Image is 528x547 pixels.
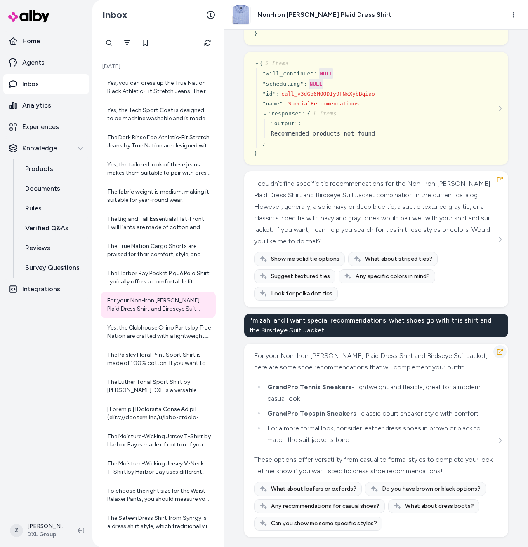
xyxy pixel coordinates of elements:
div: Yes, the Tech Sport Coat is designed to be machine washable and is made with a fabric blend of su... [107,106,211,123]
span: 5 Items [263,60,288,66]
a: The Big and Tall Essentials Flat-Front Twill Pants are made of cotton and have a relaxed fit, but... [101,210,216,236]
p: Verified Q&As [25,223,68,233]
a: Rules [17,199,89,218]
div: These options offer versatility from casual to formal styles to complete your look. Let me know i... [254,454,498,477]
div: : [276,90,280,98]
a: Inbox [3,74,89,94]
p: Inbox [22,79,39,89]
span: " output " [271,120,298,126]
div: I couldn't find specific tie recommendations for the Non-Iron [PERSON_NAME] Plaid Dress Shirt and... [254,178,498,247]
span: } [262,140,266,146]
div: The True Nation Cargo Shorts are praised for their comfort, style, and spacious pockets. Many use... [107,242,211,259]
div: The Moisture-Wicking Jersey V-Neck T-Shirt by Harbor Bay uses different fabric compositions depen... [107,460,211,476]
div: The Moisture-Wicking Jersey T-Shirt by Harbor Bay is made of cotton. If you need more details or ... [107,432,211,449]
p: Integrations [22,284,60,294]
div: Yes, the Clubhouse Chino Pants by True Nation are crafted with a lightweight, sustainable fabric ... [107,324,211,340]
span: GrandPro Tennis Sneakers [267,383,352,391]
a: The Harbor Bay Pocket Piqué Polo Shirt typically offers a comfortable fit suitable for big and ta... [101,264,216,291]
span: } [254,30,257,37]
div: : [298,119,302,128]
img: alby Logo [8,10,49,22]
div: I'm zahi and I want special recommendations. what shoes go with this shirt and the Birsdeye Suit ... [244,314,508,337]
img: pN2877blue [231,5,250,24]
a: Home [3,31,89,51]
button: Filter [119,35,135,51]
a: The True Nation Cargo Shorts are praised for their comfort, style, and spacious pockets. Many use... [101,237,216,264]
a: Products [17,159,89,179]
a: The fabric weight is medium, making it suitable for year-round wear. [101,183,216,209]
div: For your Non-Iron [PERSON_NAME] Plaid Dress Shirt and Birdseye Suit Jacket, here are some shoe re... [254,350,498,373]
span: GrandPro Topspin Sneakers [267,409,356,417]
span: " scheduling " [262,81,304,87]
p: Products [25,164,53,174]
span: What about dress boots? [405,502,474,510]
p: Survey Questions [25,263,80,273]
a: The Moisture-Wicking Jersey T-Shirt by Harbor Bay is made of cotton. If you need more details or ... [101,428,216,454]
span: " response " [268,110,302,117]
span: Do you have brown or black options? [382,485,481,493]
p: Documents [25,184,60,194]
a: The Moisture-Wicking Jersey V-Neck T-Shirt by Harbor Bay uses different fabric compositions depen... [101,455,216,481]
div: : [304,80,307,88]
span: What about loafers or oxfords? [271,485,356,493]
a: Yes, the tailored look of these jeans makes them suitable to pair with dress shoes for a smart-ca... [101,156,216,182]
span: Z [10,524,23,537]
span: Look for polka dot ties [271,290,332,298]
p: Analytics [22,101,51,110]
div: The Harbor Bay Pocket Piqué Polo Shirt typically offers a comfortable fit suitable for big and ta... [107,269,211,286]
a: Yes, you can dress up the True Nation Black Athletic-Fit Stretch Jeans. Their black color and tap... [101,74,216,101]
a: Agents [3,53,89,72]
div: : [283,100,286,108]
p: Rules [25,203,42,213]
li: - classic court sneaker style with comfort [265,408,498,419]
a: Yes, the Clubhouse Chino Pants by True Nation are crafted with a lightweight, sustainable fabric ... [101,319,216,345]
div: | Loremip | [Dolorsita Conse Adipi](elits://doe.tem.inc/u/labo-etdolo-magnaaliq-enima-minim-v7702... [107,405,211,422]
a: To choose the right size for the Waist-Relaxer Pants, you should measure your waist and inseam to... [101,482,216,508]
span: Any recommendations for casual shoes? [271,502,379,510]
div: : [314,70,317,78]
button: Refresh [199,35,216,51]
span: Show me solid tie options [271,255,339,263]
div: The Dark Rinse Eco Athletic-Fit Stretch Jeans by True Nation are designed with an Athletic Fit, w... [107,133,211,150]
button: See more [495,234,505,244]
a: Experiences [3,117,89,137]
p: Experiences [22,122,59,132]
div: NULL [319,68,333,79]
a: Yes, the Tech Sport Coat is designed to be machine washable and is made with a fabric blend of su... [101,101,216,128]
div: The fabric weight is medium, making it suitable for year-round wear. [107,188,211,204]
span: Any specific colors in mind? [356,272,430,281]
p: [DATE] [101,63,216,71]
span: Can you show me some specific styles? [271,519,377,528]
a: Documents [17,179,89,199]
a: Integrations [3,279,89,299]
button: Knowledge [3,138,89,158]
p: Knowledge [22,143,57,153]
button: Z[PERSON_NAME]DXL Group [5,517,71,544]
div: For your Non-Iron [PERSON_NAME] Plaid Dress Shirt and Birdseye Suit Jacket, here are some shoe re... [107,297,211,313]
p: [PERSON_NAME] [27,522,64,531]
h2: Inbox [102,9,127,21]
a: Reviews [17,238,89,258]
div: The Luther Tonal Sport Shirt by [PERSON_NAME] DXL is a versatile dress shirt with an eye-catching... [107,378,211,395]
div: The Paisley Floral Print Sport Shirt is made of 100% cotton. If you want to explore more shirts m... [107,351,211,367]
p: Agents [22,58,45,68]
div: : [302,110,305,118]
span: Suggest textured ties [271,272,330,281]
a: Survey Questions [17,258,89,278]
div: Yes, the tailored look of these jeans makes them suitable to pair with dress shoes for a smart-ca... [107,161,211,177]
a: The Paisley Floral Print Sport Shirt is made of 100% cotton. If you want to explore more shirts m... [101,346,216,372]
span: " will_continue " [262,70,314,77]
div: To choose the right size for the Waist-Relaxer Pants, you should measure your waist and inseam to... [107,487,211,503]
span: DXL Group [27,531,64,539]
div: The Sateen Dress Shirt from Synrgy is a dress shirt style, which traditionally is designed to be ... [107,514,211,531]
li: For a more formal look, consider leather dress shoes in brown or black to match the suit jacket's... [265,423,498,446]
span: } [254,150,257,156]
span: { [307,110,337,117]
a: Analytics [3,96,89,115]
a: The Luther Tonal Sport Shirt by [PERSON_NAME] DXL is a versatile dress shirt with an eye-catching... [101,373,216,400]
span: " id " [262,91,276,97]
a: | Loremip | [Dolorsita Conse Adipi](elits://doe.tem.inc/u/labo-etdolo-magnaaliq-enima-minim-v7702... [101,400,216,427]
a: The Sateen Dress Shirt from Synrgy is a dress shirt style, which traditionally is designed to be ... [101,509,216,535]
a: Verified Q&As [17,218,89,238]
span: SpecialRecommendations [288,101,359,107]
